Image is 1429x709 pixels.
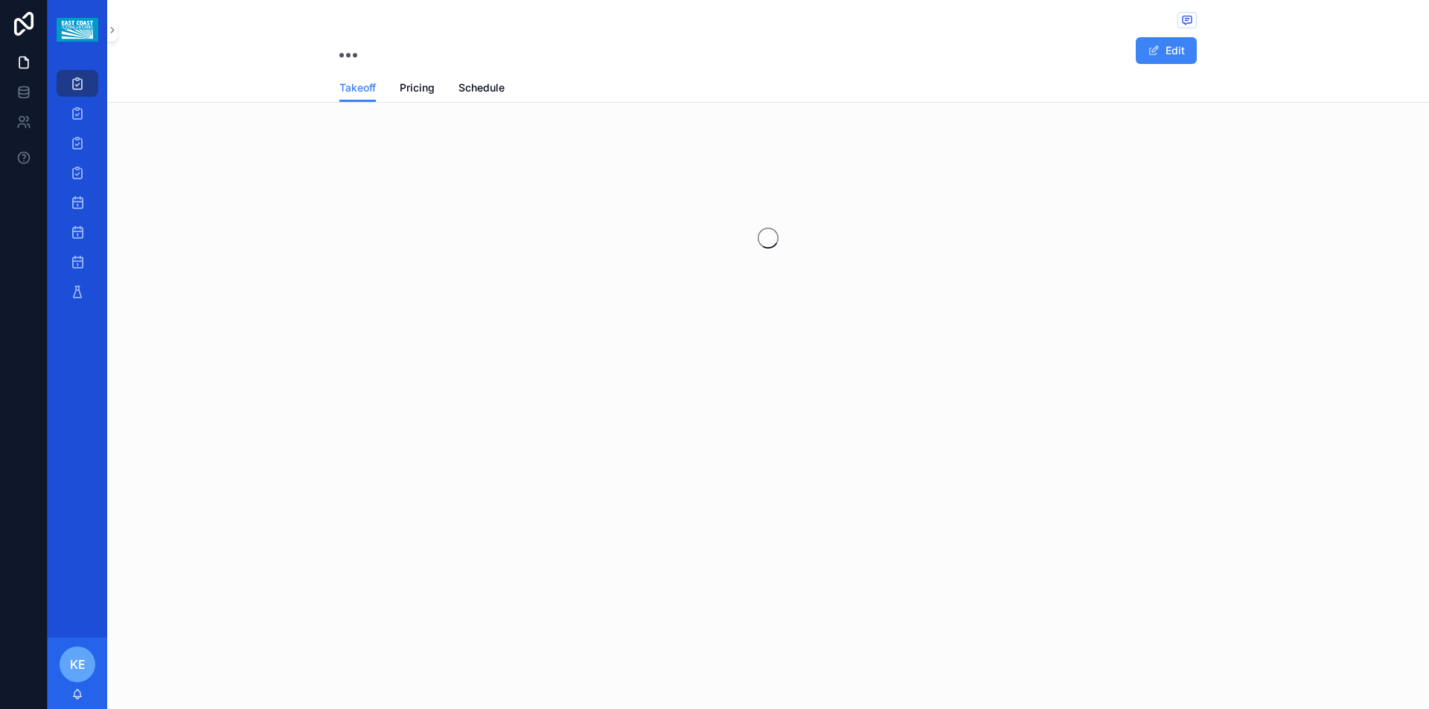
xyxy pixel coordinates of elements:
[458,74,505,104] a: Schedule
[48,60,107,324] div: scrollable content
[339,74,376,103] a: Takeoff
[458,80,505,95] span: Schedule
[1136,37,1197,64] button: Edit
[70,655,86,673] span: KE
[400,80,435,95] span: Pricing
[57,18,97,42] img: App logo
[400,74,435,104] a: Pricing
[339,80,376,95] span: Takeoff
